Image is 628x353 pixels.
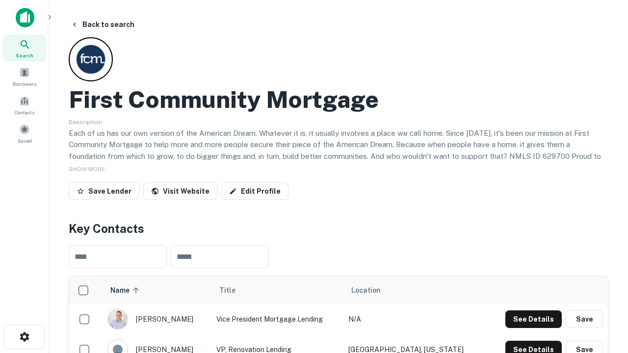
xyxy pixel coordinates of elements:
[219,284,248,296] span: Title
[15,108,34,116] span: Contacts
[566,310,603,328] button: Save
[69,127,608,174] p: Each of us has our own version of the American Dream. Whatever it is, it usually involves a place...
[579,243,628,290] iframe: Chat Widget
[343,304,486,334] td: N/A
[3,120,46,147] a: Saved
[3,35,46,61] a: Search
[3,63,46,90] a: Borrowers
[343,277,486,304] th: Location
[211,277,343,304] th: Title
[69,85,379,114] h2: First Community Mortgage
[3,92,46,118] a: Contacts
[505,310,562,328] button: See Details
[13,80,36,88] span: Borrowers
[69,220,608,237] h4: Key Contacts
[16,51,33,59] span: Search
[103,277,211,304] th: Name
[143,182,217,200] a: Visit Website
[211,304,343,334] td: Vice President Mortgage Lending
[351,284,381,296] span: Location
[69,166,105,173] span: SHOW MORE
[18,137,32,145] span: Saved
[67,16,138,33] button: Back to search
[69,119,102,126] span: Description
[69,182,139,200] button: Save Lender
[16,8,34,27] img: capitalize-icon.png
[107,309,207,329] div: [PERSON_NAME]
[108,309,128,329] img: 1520878720083
[110,284,142,296] span: Name
[221,182,288,200] a: Edit Profile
